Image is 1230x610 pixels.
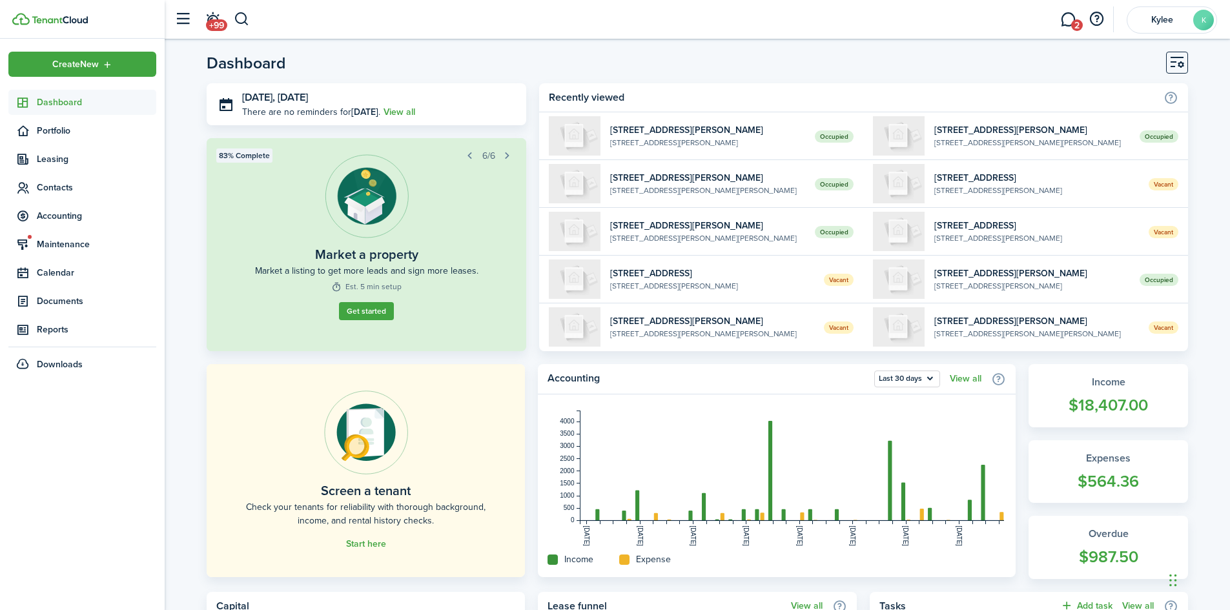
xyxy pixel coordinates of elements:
span: Downloads [37,358,83,371]
a: Expenses$564.36 [1029,440,1188,503]
button: Prev step [461,147,479,165]
header-page-title: Dashboard [207,55,286,71]
tspan: 1500 [560,480,575,487]
button: Open sidebar [170,7,195,32]
widget-stats-title: Overdue [1041,526,1175,542]
img: 5A [873,212,925,251]
a: Dashboard [8,90,156,115]
a: Income$18,407.00 [1029,364,1188,427]
a: Notifications [200,3,225,36]
widget-list-item-description: [STREET_ADDRESS][PERSON_NAME] [934,280,1130,292]
img: H [873,307,925,347]
widget-list-item-title: [STREET_ADDRESS][PERSON_NAME] [934,123,1130,137]
widget-list-item-description: [STREET_ADDRESS][PERSON_NAME] [610,137,806,148]
img: 5A [549,259,600,299]
widget-list-item-description: [STREET_ADDRESS][PERSON_NAME][PERSON_NAME] [610,232,806,244]
widget-stats-title: Expenses [1041,451,1175,466]
span: Occupied [1140,274,1178,286]
b: [DATE] [351,105,378,119]
img: 101 [549,116,600,156]
span: Dashboard [37,96,156,109]
span: Occupied [815,178,854,190]
widget-list-item-title: [STREET_ADDRESS][PERSON_NAME] [610,171,806,185]
widget-list-item-description: [STREET_ADDRESS][PERSON_NAME] [934,232,1139,244]
widget-step-description: Market a listing to get more leads and sign more leases. [255,264,478,278]
tspan: [DATE] [584,525,591,546]
span: 2 [1071,19,1083,31]
span: Documents [37,294,156,308]
widget-list-item-title: [STREET_ADDRESS] [610,267,815,280]
widget-list-item-description: [STREET_ADDRESS][PERSON_NAME][PERSON_NAME] [610,328,815,340]
widget-stats-count: $987.50 [1041,545,1175,569]
widget-stats-count: $18,407.00 [1041,393,1175,418]
iframe: Chat Widget [1165,548,1230,610]
span: Vacant [1149,178,1178,190]
widget-step-time: Est. 5 min setup [331,281,402,292]
button: Open menu [874,371,940,387]
span: +99 [206,19,227,31]
span: 83% Complete [219,150,270,161]
tspan: [DATE] [743,525,750,546]
span: Kylee [1136,15,1188,25]
span: Occupied [815,226,854,238]
span: Calendar [37,266,156,280]
span: Create New [52,60,99,69]
a: Messaging [1056,3,1080,36]
tspan: 3000 [560,442,575,449]
tspan: 1000 [560,492,575,499]
a: Get started [339,302,394,320]
span: Occupied [1140,130,1178,143]
tspan: 2500 [560,455,575,462]
span: Reports [37,323,156,336]
tspan: [DATE] [956,525,963,546]
button: Next step [498,147,517,165]
img: TenantCloud [12,13,30,25]
home-widget-title: Expense [636,553,671,566]
tspan: 4000 [560,418,575,425]
span: Vacant [824,274,854,286]
widget-list-item-title: [STREET_ADDRESS] [934,171,1139,185]
button: Open menu [8,52,156,77]
div: Drag [1169,561,1177,600]
widget-list-item-title: [STREET_ADDRESS][PERSON_NAME] [934,314,1139,328]
tspan: 3500 [560,430,575,437]
widget-list-item-title: [STREET_ADDRESS] [934,219,1139,232]
button: Search [234,8,250,30]
span: Portfolio [37,124,156,137]
tspan: 2000 [560,467,575,474]
avatar-text: K [1193,10,1214,30]
a: Reports [8,317,156,342]
a: Start here [346,539,386,549]
span: Accounting [37,209,156,223]
span: Vacant [1149,226,1178,238]
span: Maintenance [37,238,156,251]
widget-list-item-title: [STREET_ADDRESS][PERSON_NAME] [610,219,806,232]
tspan: [DATE] [637,525,644,546]
widget-list-item-description: [STREET_ADDRESS][PERSON_NAME] [934,185,1139,196]
button: Customise [1166,52,1188,74]
home-widget-title: Accounting [548,371,868,387]
h3: [DATE], [DATE] [242,90,517,106]
widget-list-item-title: [STREET_ADDRESS][PERSON_NAME] [610,314,815,328]
widget-list-item-title: [STREET_ADDRESS][PERSON_NAME] [610,123,806,137]
tspan: 500 [564,504,575,511]
tspan: 0 [571,516,575,524]
a: View all [384,105,415,119]
span: Occupied [815,130,854,143]
span: 6/6 [482,149,495,163]
button: Open resource center [1085,8,1107,30]
img: 5A [873,164,925,203]
home-placeholder-title: Screen a tenant [321,481,411,500]
widget-stats-count: $564.36 [1041,469,1175,494]
img: Online payments [324,391,408,474]
widget-list-item-description: [STREET_ADDRESS][PERSON_NAME][PERSON_NAME] [934,137,1130,148]
img: Listing [325,154,409,238]
tspan: [DATE] [849,525,856,546]
img: 101 [873,259,925,299]
span: Contacts [37,181,156,194]
a: View all [950,374,981,384]
span: Vacant [1149,321,1178,334]
img: A [549,212,600,251]
widget-list-item-title: [STREET_ADDRESS][PERSON_NAME] [934,267,1130,280]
